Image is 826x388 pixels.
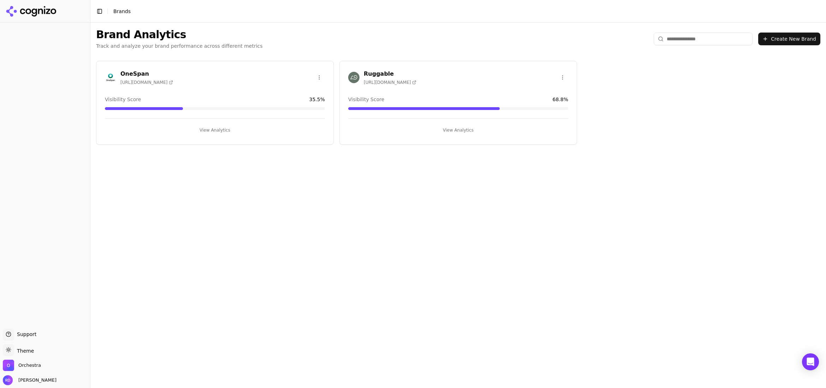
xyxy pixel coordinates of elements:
[96,42,263,50] p: Track and analyze your brand performance across different metrics
[309,96,325,103] span: 35.5 %
[3,375,57,385] button: Open user button
[3,375,13,385] img: Rachael Durant
[96,28,263,41] h1: Brand Analytics
[105,124,325,136] button: View Analytics
[364,80,416,85] span: [URL][DOMAIN_NAME]
[802,353,819,370] div: Open Intercom Messenger
[16,377,57,383] span: [PERSON_NAME]
[14,348,34,354] span: Theme
[18,362,41,369] span: Orchestra
[364,70,416,78] h3: Ruggable
[113,8,131,15] nav: breadcrumb
[3,360,41,371] button: Open organization switcher
[348,124,568,136] button: View Analytics
[553,96,568,103] span: 68.8 %
[120,80,173,85] span: [URL][DOMAIN_NAME]
[3,360,14,371] img: Orchestra
[348,72,359,83] img: Ruggable
[120,70,173,78] h3: OneSpan
[113,8,131,14] span: Brands
[105,72,116,83] img: OneSpan
[758,33,820,45] button: Create New Brand
[14,331,36,338] span: Support
[348,96,384,103] span: Visibility Score
[105,96,141,103] span: Visibility Score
